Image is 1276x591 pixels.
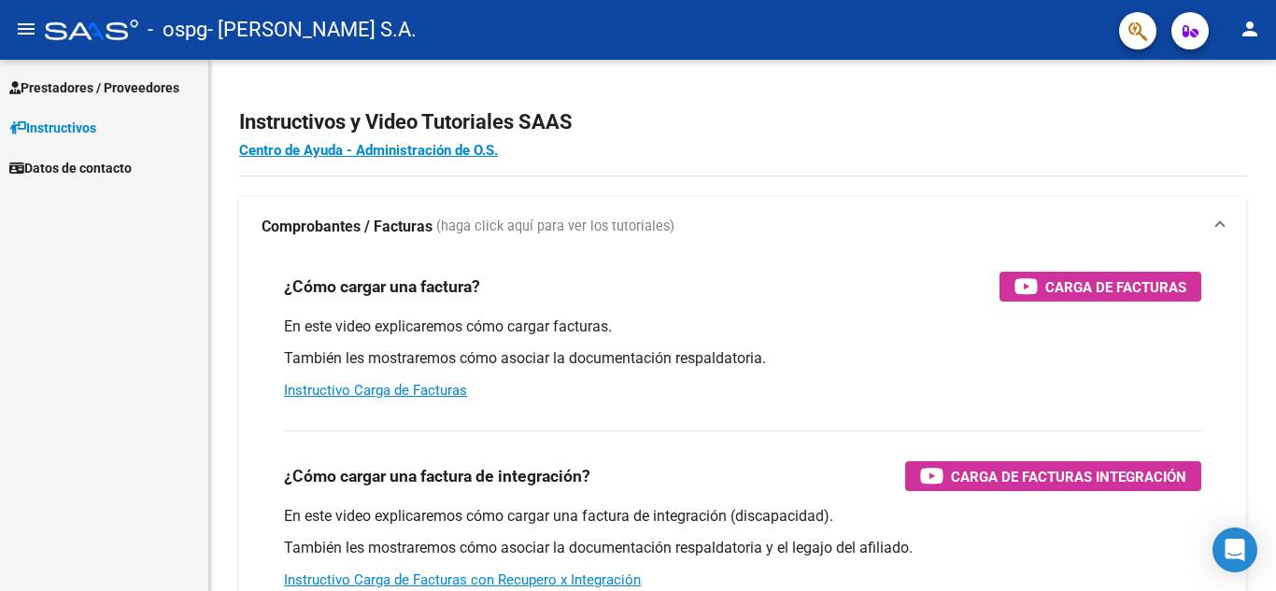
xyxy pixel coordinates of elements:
mat-expansion-panel-header: Comprobantes / Facturas (haga click aquí para ver los tutoriales) [239,197,1246,257]
h2: Instructivos y Video Tutoriales SAAS [239,105,1246,140]
p: En este video explicaremos cómo cargar facturas. [284,317,1201,337]
mat-icon: menu [15,18,37,40]
span: - [PERSON_NAME] S.A. [207,9,417,50]
p: También les mostraremos cómo asociar la documentación respaldatoria. [284,348,1201,369]
div: Open Intercom Messenger [1212,528,1257,572]
mat-icon: person [1239,18,1261,40]
a: Instructivo Carga de Facturas con Recupero x Integración [284,571,641,588]
strong: Comprobantes / Facturas [262,217,432,237]
h3: ¿Cómo cargar una factura? [284,274,480,300]
button: Carga de Facturas Integración [905,461,1201,491]
a: Centro de Ayuda - Administración de O.S. [239,142,498,159]
span: - ospg [148,9,207,50]
span: Carga de Facturas [1045,275,1186,299]
span: Instructivos [9,118,96,138]
span: Prestadores / Proveedores [9,77,179,98]
span: (haga click aquí para ver los tutoriales) [436,217,674,237]
p: En este video explicaremos cómo cargar una factura de integración (discapacidad). [284,506,1201,527]
button: Carga de Facturas [1000,272,1201,302]
a: Instructivo Carga de Facturas [284,382,467,399]
span: Carga de Facturas Integración [951,465,1186,488]
h3: ¿Cómo cargar una factura de integración? [284,463,590,489]
span: Datos de contacto [9,158,132,178]
p: También les mostraremos cómo asociar la documentación respaldatoria y el legajo del afiliado. [284,538,1201,558]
